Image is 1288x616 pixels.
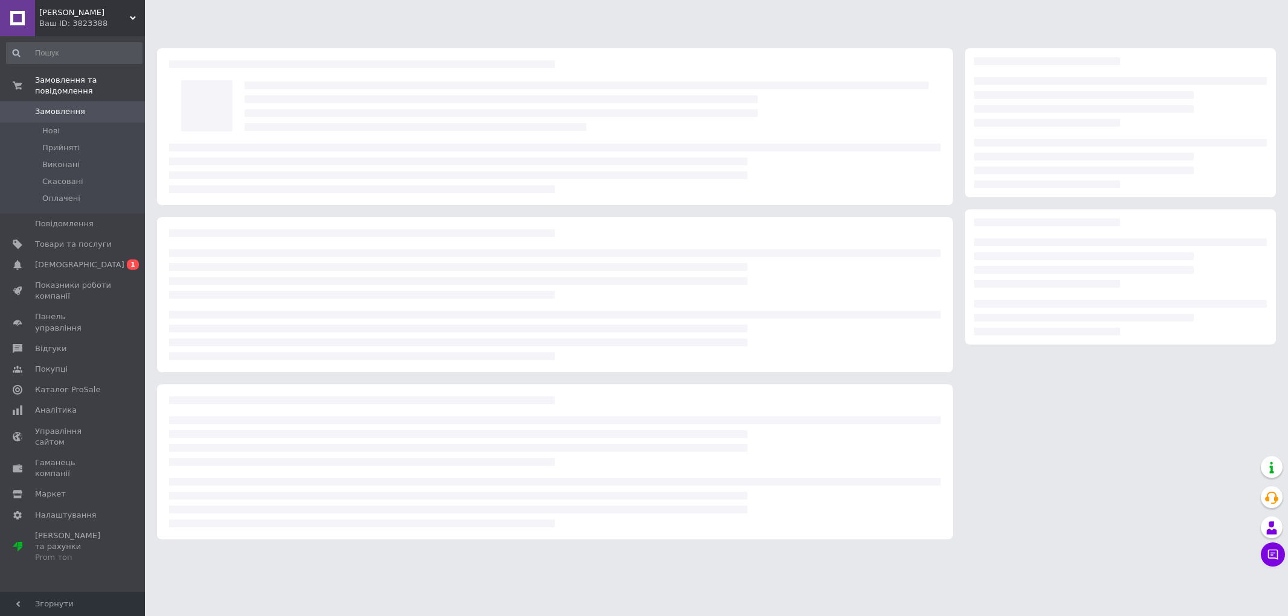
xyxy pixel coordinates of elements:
[39,18,145,29] div: Ваш ID: 3823388
[35,510,97,521] span: Налаштування
[35,552,112,563] div: Prom топ
[35,405,77,416] span: Аналітика
[127,259,139,270] span: 1
[42,193,80,204] span: Оплачені
[35,364,68,375] span: Покупці
[42,176,83,187] span: Скасовані
[35,343,66,354] span: Відгуки
[35,239,112,250] span: Товари та послуги
[35,457,112,479] span: Гаманець компанії
[6,42,143,64] input: Пошук
[35,530,112,564] span: [PERSON_NAME] та рахунки
[35,218,94,229] span: Повідомлення
[1261,542,1285,567] button: Чат з покупцем
[35,311,112,333] span: Панель управління
[35,280,112,302] span: Показники роботи компанії
[42,125,60,136] span: Нові
[35,489,66,500] span: Маркет
[35,75,145,97] span: Замовлення та повідомлення
[35,384,100,395] span: Каталог ProSale
[35,259,124,270] span: [DEMOGRAPHIC_DATA]
[42,142,80,153] span: Прийняті
[35,426,112,448] span: Управління сайтом
[35,106,85,117] span: Замовлення
[42,159,80,170] span: Виконані
[39,7,130,18] span: Гейм Бустінг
